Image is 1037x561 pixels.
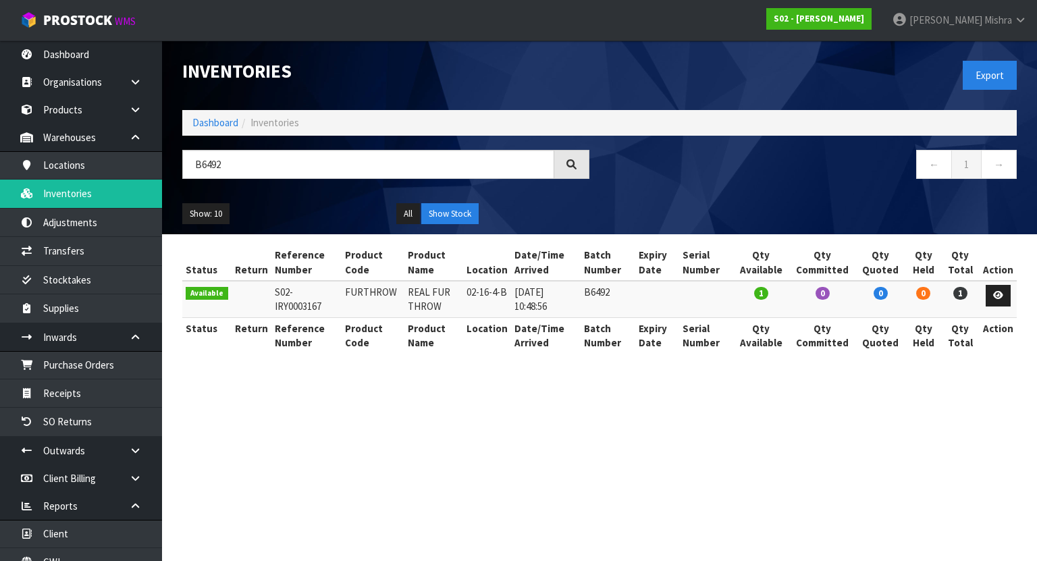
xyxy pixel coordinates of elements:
[342,317,404,353] th: Product Code
[232,244,271,281] th: Return
[421,203,479,225] button: Show Stock
[342,244,404,281] th: Product Code
[766,8,872,30] a: S02 - [PERSON_NAME]
[789,244,855,281] th: Qty Committed
[789,317,855,353] th: Qty Committed
[182,203,230,225] button: Show: 10
[941,317,980,353] th: Qty Total
[342,281,404,317] td: FURTHROW
[463,281,511,317] td: 02-16-4-B
[905,317,940,353] th: Qty Held
[774,13,864,24] strong: S02 - [PERSON_NAME]
[232,317,271,353] th: Return
[20,11,37,28] img: cube-alt.png
[941,244,980,281] th: Qty Total
[404,281,463,317] td: REAL FUR THROW
[581,244,635,281] th: Batch Number
[816,287,830,300] span: 0
[679,317,733,353] th: Serial Number
[271,317,342,353] th: Reference Number
[635,317,679,353] th: Expiry Date
[981,150,1017,179] a: →
[182,61,589,81] h1: Inventories
[511,244,581,281] th: Date/Time Arrived
[610,150,1017,183] nav: Page navigation
[404,244,463,281] th: Product Name
[182,317,232,353] th: Status
[855,317,905,353] th: Qty Quoted
[855,244,905,281] th: Qty Quoted
[463,317,511,353] th: Location
[182,150,554,179] input: Search inventories
[192,116,238,129] a: Dashboard
[916,287,930,300] span: 0
[733,317,789,353] th: Qty Available
[271,244,342,281] th: Reference Number
[679,244,733,281] th: Serial Number
[182,244,232,281] th: Status
[511,281,581,317] td: [DATE] 10:48:56
[951,150,982,179] a: 1
[909,14,982,26] span: [PERSON_NAME]
[396,203,420,225] button: All
[980,317,1017,353] th: Action
[271,281,342,317] td: S02-IRY0003167
[581,281,635,317] td: B6492
[874,287,888,300] span: 0
[511,317,581,353] th: Date/Time Arrived
[963,61,1017,90] button: Export
[980,244,1017,281] th: Action
[43,11,112,29] span: ProStock
[733,244,789,281] th: Qty Available
[186,287,228,300] span: Available
[984,14,1012,26] span: Mishra
[953,287,967,300] span: 1
[916,150,952,179] a: ←
[581,317,635,353] th: Batch Number
[404,317,463,353] th: Product Name
[905,244,940,281] th: Qty Held
[115,15,136,28] small: WMS
[463,244,511,281] th: Location
[250,116,299,129] span: Inventories
[635,244,679,281] th: Expiry Date
[754,287,768,300] span: 1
